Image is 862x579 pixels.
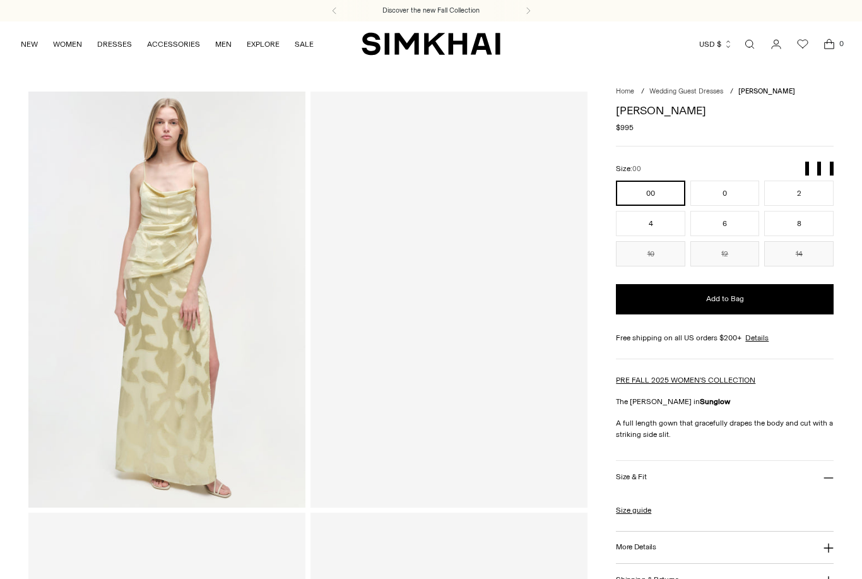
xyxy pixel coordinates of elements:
[147,30,200,58] a: ACCESSORIES
[616,417,834,440] p: A full length gown that gracefully drapes the body and cut with a striking side slit.
[745,332,769,343] a: Details
[764,211,834,236] button: 8
[699,30,733,58] button: USD $
[28,92,305,508] img: Jessa Gown
[706,294,744,304] span: Add to Bag
[700,397,730,406] strong: Sunglow
[690,211,760,236] button: 6
[737,32,762,57] a: Open search modal
[616,181,685,206] button: 00
[738,87,795,95] span: [PERSON_NAME]
[616,461,834,493] button: Size & Fit
[616,376,755,385] a: PRE FALL 2025 WOMEN'S COLLECTION
[97,30,132,58] a: DRESSES
[616,332,834,343] div: Free shipping on all US orders $200+
[649,87,723,95] a: Wedding Guest Dresses
[616,284,834,314] button: Add to Bag
[616,396,834,407] p: The [PERSON_NAME] in
[310,92,587,508] a: Jessa Gown
[690,241,760,266] button: 12
[616,211,685,236] button: 4
[53,30,82,58] a: WOMEN
[835,38,847,49] span: 0
[616,473,646,481] h3: Size & Fit
[790,32,815,57] a: Wishlist
[764,181,834,206] button: 2
[616,532,834,564] button: More Details
[616,87,634,95] a: Home
[616,122,634,133] span: $995
[730,87,733,97] div: /
[21,30,38,58] a: NEW
[616,241,685,266] button: 10
[215,30,232,58] a: MEN
[616,504,651,516] a: Size guide
[616,87,834,97] nav: breadcrumbs
[616,105,834,116] h1: [PERSON_NAME]
[817,32,842,57] a: Open cart modal
[764,32,789,57] a: Go to the account page
[382,6,480,16] a: Discover the new Fall Collection
[690,181,760,206] button: 0
[764,241,834,266] button: 14
[632,165,641,173] span: 00
[362,32,500,56] a: SIMKHAI
[616,163,641,175] label: Size:
[641,87,644,97] div: /
[616,543,656,551] h3: More Details
[295,30,314,58] a: SALE
[247,30,280,58] a: EXPLORE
